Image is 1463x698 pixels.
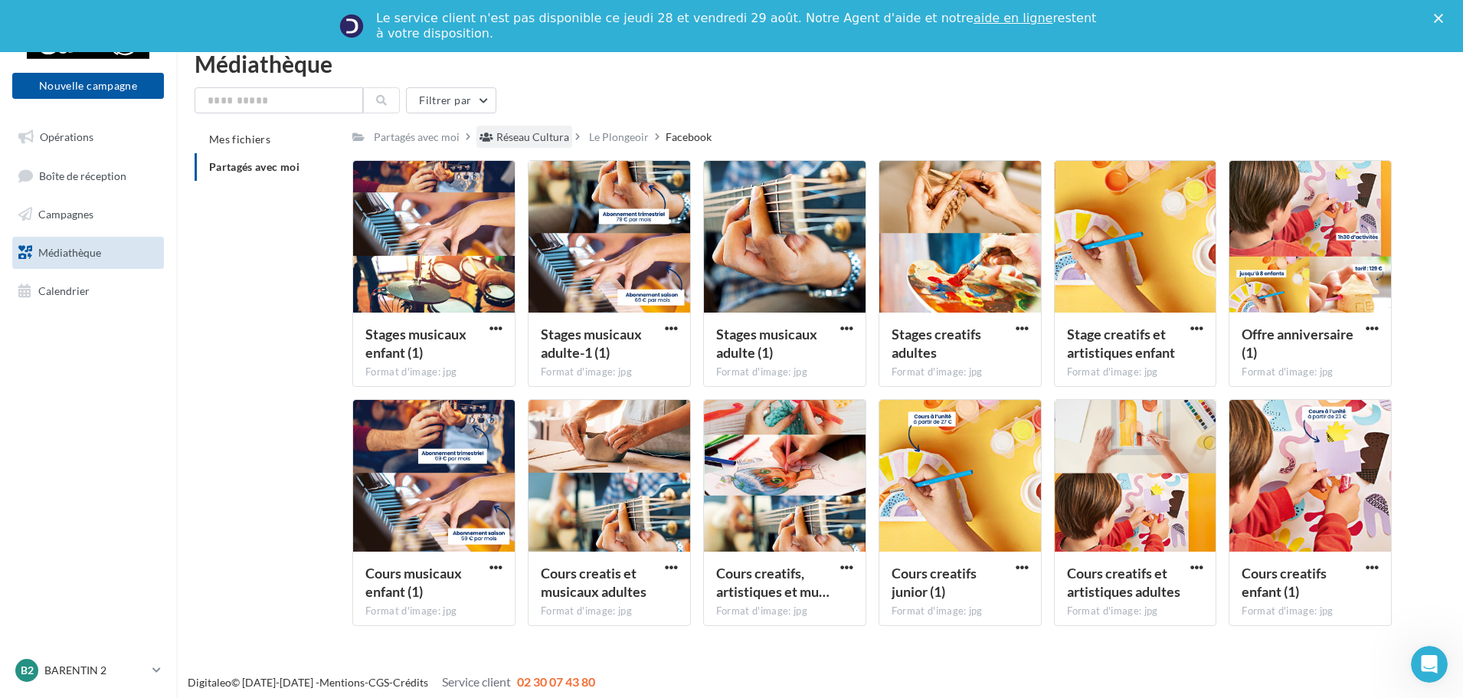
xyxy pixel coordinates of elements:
div: Format d'image: jpg [716,365,853,379]
p: BARENTIN 2 [44,663,146,678]
span: Cours creatifs enfant (1) [1242,565,1327,600]
span: Cours creatifs junior (1) [892,565,977,600]
span: Partagés avec moi [209,160,299,173]
button: Nouvelle campagne [12,73,164,99]
div: Format d'image: jpg [365,365,502,379]
span: © [DATE]-[DATE] - - - [188,676,595,689]
span: Cours creatifs et artistiques adultes [1067,565,1180,600]
a: Opérations [9,121,167,153]
a: Crédits [393,676,428,689]
span: Stages musicaux adulte (1) [716,326,817,361]
div: Format d'image: jpg [541,605,678,618]
a: CGS [368,676,389,689]
a: Campagnes [9,198,167,231]
div: Réseau Cultura [496,129,569,145]
span: Service client [442,674,511,689]
a: Mentions [319,676,365,689]
span: Médiathèque [38,246,101,259]
div: Facebook [666,129,712,145]
span: Cours creatifs, artistiques et musicaux adulte [716,565,830,600]
div: Le service client n'est pas disponible ce jeudi 28 et vendredi 29 août. Notre Agent d'aide et not... [376,11,1099,41]
span: Opérations [40,130,93,143]
div: Format d'image: jpg [365,605,502,618]
span: Stages musicaux enfant (1) [365,326,466,361]
span: Stage creatifs et artistiques enfant [1067,326,1175,361]
div: Format d'image: jpg [716,605,853,618]
div: Format d'image: jpg [1242,365,1379,379]
a: Digitaleo [188,676,231,689]
div: Le Plongeoir [589,129,649,145]
span: B2 [21,663,34,678]
div: Format d'image: jpg [1067,605,1204,618]
button: Filtrer par [406,87,496,113]
span: Boîte de réception [39,169,126,182]
span: Mes fichiers [209,133,270,146]
div: Format d'image: jpg [892,605,1029,618]
a: Boîte de réception [9,159,167,192]
div: Partagés avec moi [374,129,460,145]
a: Calendrier [9,275,167,307]
div: Format d'image: jpg [1242,605,1379,618]
div: Format d'image: jpg [892,365,1029,379]
span: 02 30 07 43 80 [517,674,595,689]
span: Calendrier [38,283,90,297]
span: Stages creatifs adultes [892,326,981,361]
a: aide en ligne [974,11,1052,25]
div: Format d'image: jpg [541,365,678,379]
iframe: Intercom live chat [1411,646,1448,683]
span: Cours musicaux enfant (1) [365,565,462,600]
a: Médiathèque [9,237,167,269]
div: Format d'image: jpg [1067,365,1204,379]
img: Profile image for Service-Client [339,14,364,38]
div: Fermer [1434,14,1449,23]
a: B2 BARENTIN 2 [12,656,164,685]
div: Médiathèque [195,52,1445,75]
span: Cours creatis et musicaux adultes [541,565,646,600]
span: Campagnes [38,208,93,221]
span: Offre anniversaire (1) [1242,326,1353,361]
span: Stages musicaux adulte-1 (1) [541,326,642,361]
